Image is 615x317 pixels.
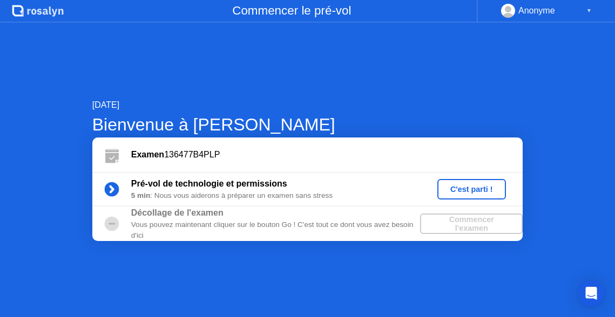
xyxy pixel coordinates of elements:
[92,99,523,112] div: [DATE]
[424,215,518,232] div: Commencer l'examen
[437,179,506,199] button: C'est parti !
[420,213,523,234] button: Commencer l'examen
[442,185,502,194] div: C'est parti !
[131,179,287,188] b: Pré-vol de technologie et permissions
[578,280,604,306] div: Open Intercom Messenger
[131,190,420,201] div: : Nous vous aiderons à préparer un examen sans stress
[131,208,224,217] b: Décollage de l'examen
[92,112,523,137] div: Bienvenue à [PERSON_NAME]
[586,4,592,18] div: ▼
[518,4,555,18] div: Anonyme
[131,219,420,242] div: Vous pouvez maintenant cliquer sur le bouton Go ! C'est tout ce dont vous avez besoin d'ici
[131,150,164,159] b: Examen
[131,148,523,161] div: 136477B4PLP
[131,191,151,199] b: 5 min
